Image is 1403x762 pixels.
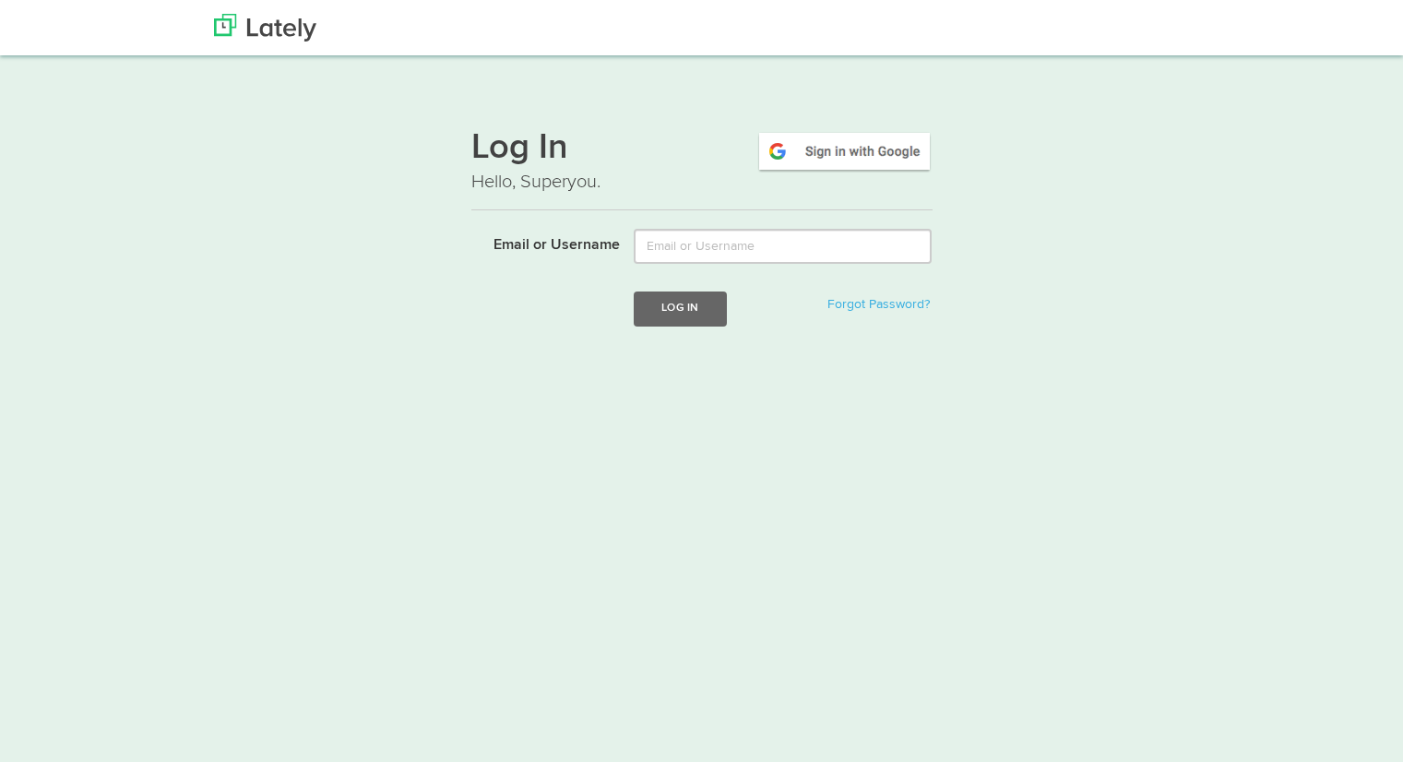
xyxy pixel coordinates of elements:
[471,169,933,196] p: Hello, Superyou.
[634,229,932,264] input: Email or Username
[756,130,933,173] img: google-signin.png
[458,229,621,256] label: Email or Username
[634,292,726,326] button: Log In
[471,130,933,169] h1: Log In
[827,298,930,311] a: Forgot Password?
[214,14,316,42] img: Lately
